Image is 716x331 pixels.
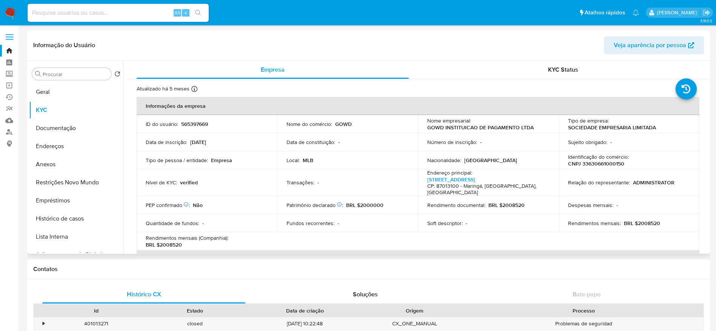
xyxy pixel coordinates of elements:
[427,169,472,176] p: Endereço principal :
[657,9,700,16] p: eduardo.dutra@mercadolivre.com
[180,179,198,186] p: verified
[466,220,467,227] p: -
[573,290,601,299] span: Bate-papo
[317,179,319,186] p: -
[353,290,378,299] span: Soluções
[286,202,343,208] p: Patrimônio declarado :
[286,220,334,227] p: Fundos recorrentes :
[427,117,471,124] p: Nome empresarial :
[114,71,120,79] button: Retornar ao pedido padrão
[245,317,365,330] div: [DATE] 10:22:48
[52,307,140,314] div: Id
[568,139,607,146] p: Sujeito obrigado :
[338,139,340,146] p: -
[614,36,686,54] span: Veja aparência por pessoa
[286,139,335,146] p: Data de constituição :
[47,317,146,330] div: 401013271
[610,139,612,146] p: -
[346,202,383,208] p: BRL $2000000
[28,8,209,18] input: Pesquise usuários ou casos...
[174,9,180,16] span: Alt
[427,157,461,164] p: Nacionalidade :
[146,317,245,330] div: closed
[146,139,187,146] p: Data de inscrição :
[568,179,630,186] p: Relação do representante :
[427,220,463,227] p: Soft descriptor :
[303,157,313,164] p: MLB
[146,241,182,248] p: BRL $2008520
[568,160,624,167] p: CNPJ 33630661000150
[568,117,609,124] p: Tipo de empresa :
[211,157,232,164] p: Empresa
[470,307,698,314] div: Processo
[29,101,123,119] button: KYC
[29,210,123,228] button: Histórico de casos
[35,71,41,77] button: Procurar
[427,176,475,183] a: [STREET_ADDRESS]
[151,307,239,314] div: Estado
[33,265,704,273] h1: Contatos
[365,317,464,330] div: CX_ONE_MANUAL
[568,153,629,160] p: Identificação do comércio :
[127,290,161,299] span: Histórico CX
[137,250,699,268] th: Detalhes de contato
[427,202,485,208] p: Rendimento documental :
[568,220,621,227] p: Rendimentos mensais :
[146,234,228,241] p: Rendimentos mensais (Companhia) :
[464,157,517,164] p: [GEOGRAPHIC_DATA]
[250,307,360,314] div: Data de criação
[146,121,178,127] p: ID do usuário :
[427,183,547,196] h4: CP: 87013100 - Maringá, [GEOGRAPHIC_DATA], [GEOGRAPHIC_DATA]
[29,228,123,246] button: Lista Interna
[286,179,314,186] p: Transações :
[146,179,177,186] p: Nível de KYC :
[29,173,123,192] button: Restrições Novo Mundo
[427,124,534,131] p: GOWD INSTITUICAO DE PAGAMENTO LTDA
[185,9,187,16] span: s
[137,97,699,115] th: Informações da empresa
[146,220,199,227] p: Quantidade de fundos :
[29,192,123,210] button: Empréstimos
[43,71,108,78] input: Procurar
[371,307,459,314] div: Origem
[488,202,525,208] p: BRL $2008520
[261,65,285,74] span: Empresa
[29,155,123,173] button: Anexos
[464,317,704,330] div: Problemas de seguridad
[702,9,710,17] a: Sair
[616,202,618,208] p: -
[29,246,123,264] button: Adiantamentos de Dinheiro
[427,139,477,146] p: Número de inscrição :
[633,9,639,16] a: Notificações
[193,202,203,208] p: Não
[29,83,123,101] button: Geral
[337,220,339,227] p: -
[190,139,206,146] p: [DATE]
[202,220,204,227] p: -
[146,202,190,208] p: PEP confirmado :
[624,220,660,227] p: BRL $2008520
[480,139,482,146] p: -
[286,121,332,127] p: Nome do comércio :
[190,8,206,18] button: search-icon
[568,124,656,131] p: SOCIEDADE EMPRESARIA LIMITADA
[568,202,613,208] p: Despesas mensais :
[29,119,123,137] button: Documentação
[335,121,352,127] p: GOWD
[43,320,45,327] div: •
[286,157,300,164] p: Local :
[33,41,95,49] h1: Informação do Usuário
[137,85,189,92] p: Atualizado há 5 meses
[604,36,704,54] button: Veja aparência por pessoa
[29,137,123,155] button: Endereços
[548,65,578,74] span: KYC Status
[633,179,674,186] p: ADMINISTRATOR
[585,9,625,17] span: Atalhos rápidos
[181,121,208,127] p: 565397669
[146,157,208,164] p: Tipo de pessoa / entidade :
